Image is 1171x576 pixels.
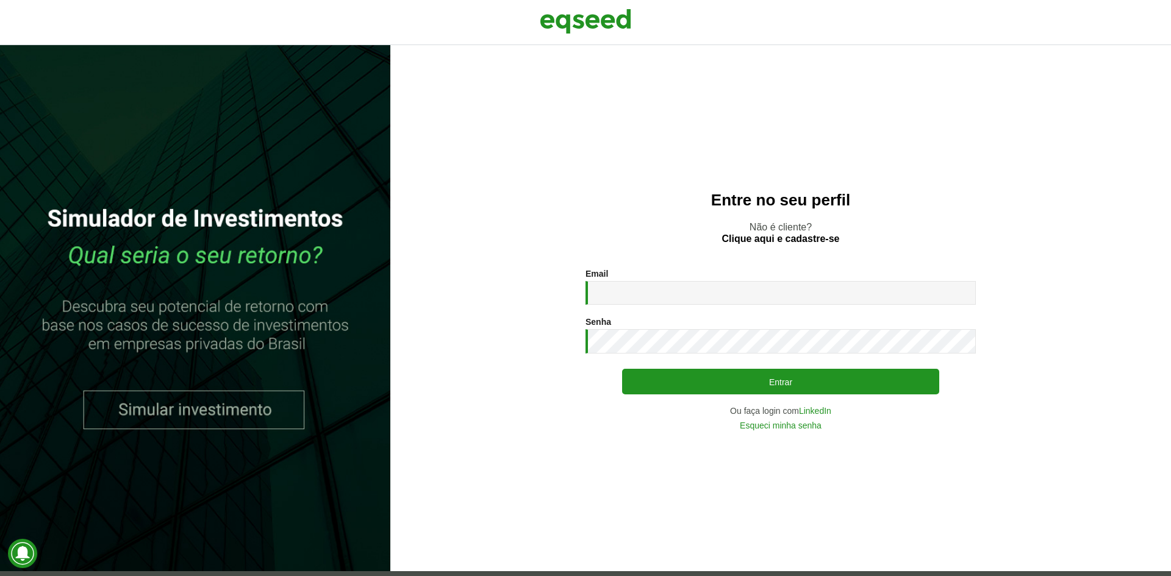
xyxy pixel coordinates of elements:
[585,269,608,278] label: Email
[585,407,976,415] div: Ou faça login com
[740,421,822,430] a: Esqueci minha senha
[415,191,1147,209] h2: Entre no seu perfil
[540,6,631,37] img: EqSeed Logo
[415,221,1147,244] p: Não é cliente?
[799,407,831,415] a: LinkedIn
[585,318,611,326] label: Senha
[722,234,840,244] a: Clique aqui e cadastre-se
[622,369,939,394] button: Entrar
